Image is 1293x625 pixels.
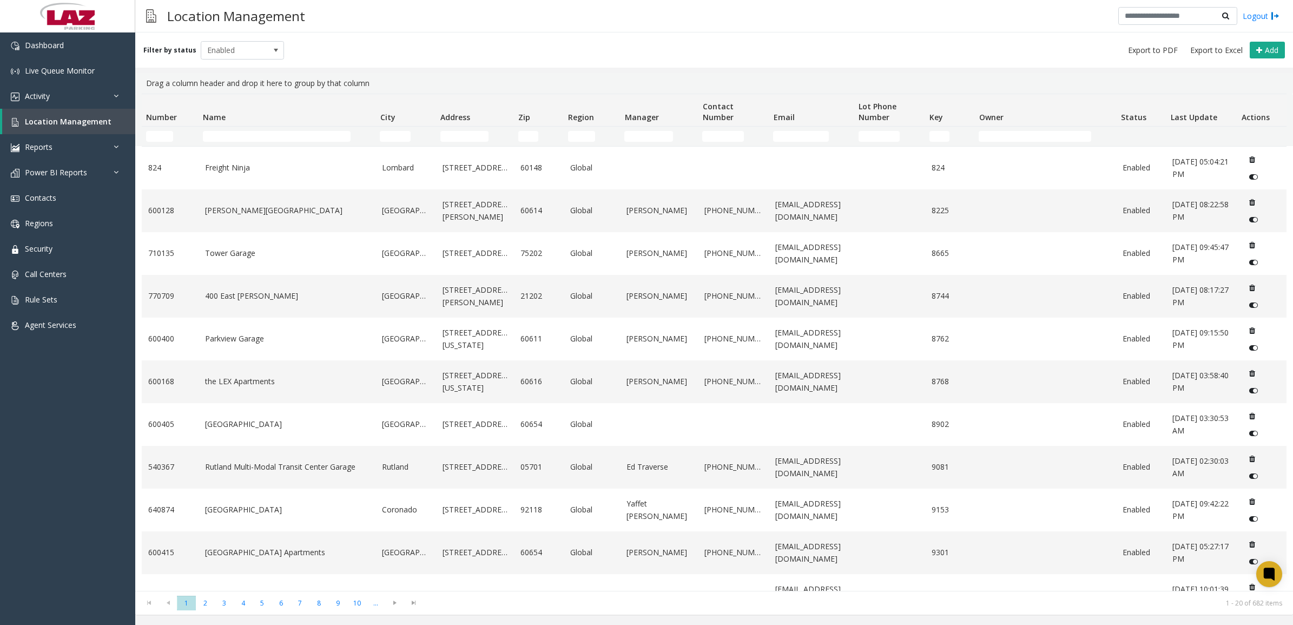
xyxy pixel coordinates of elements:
span: Email [774,112,795,122]
span: Key [929,112,943,122]
a: 21202 [520,290,557,302]
a: [DATE] 08:22:58 PM [1172,199,1230,223]
a: Logout [1243,10,1279,22]
a: 60654 [520,547,557,558]
a: 75202 [520,247,557,259]
span: [DATE] 05:27:17 PM [1172,541,1229,563]
a: [PERSON_NAME] [626,247,691,259]
span: Dashboard [25,40,64,50]
span: Go to the next page [385,596,404,611]
span: Page 7 [291,596,309,610]
span: [DATE] 03:58:40 PM [1172,370,1229,392]
a: Enabled [1123,205,1159,216]
input: Email Filter [773,131,829,142]
input: Lot Phone Number Filter [859,131,900,142]
td: Actions Filter [1237,127,1287,146]
a: [PHONE_NUMBER] [704,547,762,558]
a: [EMAIL_ADDRESS][DOMAIN_NAME] [775,327,847,351]
a: [PERSON_NAME] [626,290,691,302]
a: [DATE] 08:17:27 PM [1172,284,1230,308]
img: 'icon' [11,118,19,127]
a: [DATE] 09:45:47 PM [1172,241,1230,266]
input: Name Filter [203,131,351,142]
span: [DATE] 09:42:22 PM [1172,498,1229,521]
a: 640874 [148,504,192,516]
td: Owner Filter [974,127,1116,146]
a: Global [570,461,614,473]
span: Page 3 [215,596,234,610]
a: [DATE] 02:30:03 AM [1172,455,1230,479]
a: Edgewater Garage [205,589,370,601]
a: 60616 [520,376,557,387]
a: [DATE] 03:58:40 PM [1172,370,1230,394]
td: Name Filter [199,127,376,146]
span: Go to the last page [404,596,423,611]
a: Tower Garage [205,247,370,259]
h3: Location Management [162,3,311,29]
a: [PHONE_NUMBER] [704,376,762,387]
button: Delete [1243,365,1261,382]
a: Enabled [1123,333,1159,345]
a: 400 East [PERSON_NAME] [205,290,370,302]
span: Page 4 [234,596,253,610]
img: 'icon' [11,245,19,254]
a: [GEOGRAPHIC_DATA] [382,333,429,345]
button: Delete [1243,194,1261,211]
a: [PHONE_NUMBER] [704,290,762,302]
a: 600128 [148,205,192,216]
td: Manager Filter [620,127,698,146]
a: [PHONE_NUMBER] [704,333,762,345]
button: Delete [1243,407,1261,425]
a: Enabled [1123,504,1159,516]
a: 770709 [148,290,192,302]
td: Address Filter [436,127,514,146]
img: 'icon' [11,42,19,50]
span: [DATE] 03:30:53 AM [1172,413,1229,435]
span: Page 5 [253,596,272,610]
span: City [380,112,395,122]
input: Owner Filter [979,131,1091,142]
img: 'icon' [11,67,19,76]
a: [EMAIL_ADDRESS][DOMAIN_NAME] [775,583,847,608]
a: the LEX Apartments [205,376,370,387]
kendo-pager-info: 1 - 20 of 682 items [430,598,1282,608]
a: Enabled [1123,162,1159,174]
a: Ed Traverse [626,461,691,473]
span: Export to Excel [1190,45,1243,56]
a: Lombard [382,162,429,174]
a: Global [570,333,614,345]
img: 'icon' [11,220,19,228]
img: 'icon' [11,296,19,305]
a: Rutland [382,461,429,473]
td: City Filter [375,127,436,146]
a: [STREET_ADDRESS] [443,589,507,601]
td: Lot Phone Number Filter [854,127,925,146]
a: 19103 [520,589,557,601]
span: [DATE] 09:15:50 PM [1172,327,1229,350]
a: 600415 [148,547,192,558]
a: [PERSON_NAME] [626,376,691,387]
a: [DATE] 09:15:50 PM [1172,327,1230,351]
a: Enabled [1123,418,1159,430]
a: 9153 [932,504,968,516]
button: Disable [1243,553,1263,570]
span: Live Queue Monitor [25,65,95,76]
span: Enabled [201,42,267,59]
a: Freight Ninja [205,162,370,174]
span: Last Update [1171,112,1217,122]
td: Last Update Filter [1166,127,1237,146]
span: Activity [25,91,50,101]
a: 8225 [932,205,968,216]
a: 92118 [520,504,557,516]
span: Page 6 [272,596,291,610]
a: 60148 [520,162,557,174]
button: Delete [1243,151,1261,168]
img: 'icon' [11,194,19,203]
span: [DATE] 05:04:21 PM [1172,156,1229,179]
img: 'icon' [11,271,19,279]
span: Security [25,244,52,254]
a: Yaffet [PERSON_NAME] [626,498,691,522]
span: Reports [25,142,52,152]
span: Page 10 [347,596,366,610]
a: Global [570,162,614,174]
